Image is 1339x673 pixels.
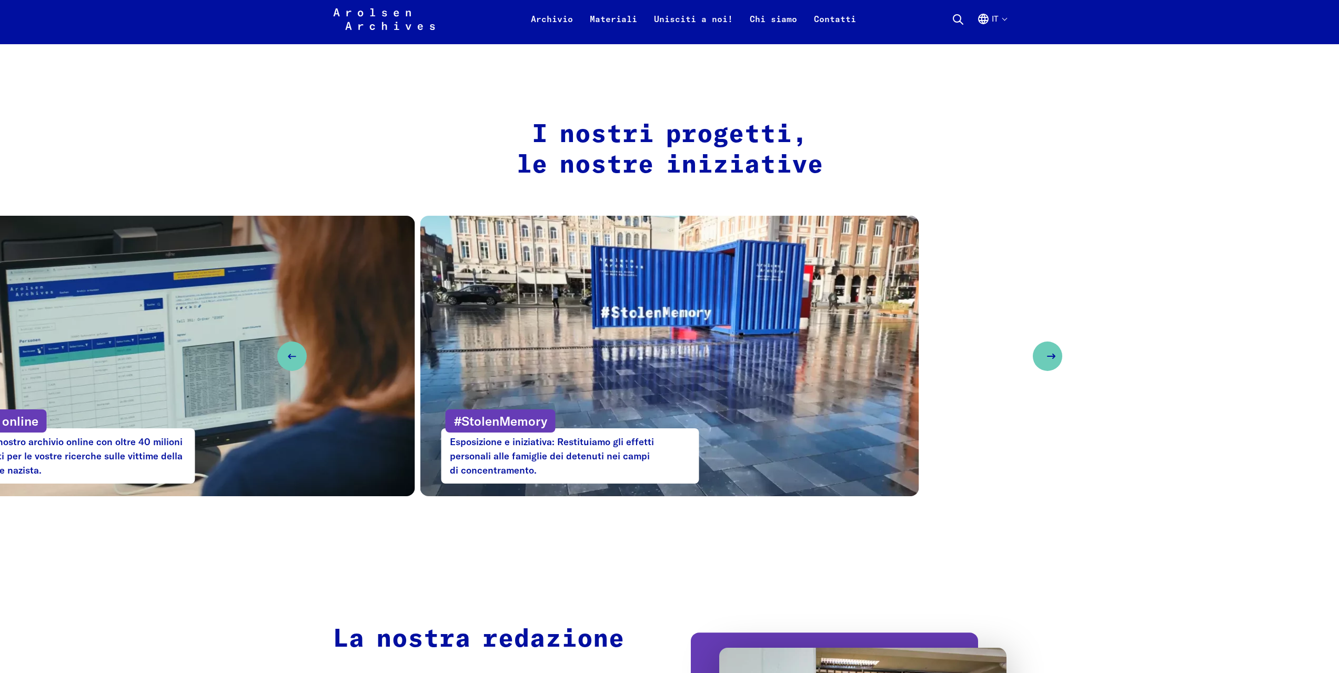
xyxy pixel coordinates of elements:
[441,428,699,484] p: Esposizione e iniziativa: Restituiamo gli effetti personali alle famiglie dei detenuti nei campi ...
[420,216,919,496] a: #StolenMemoryEsposizione e iniziativa: Restituiamo gli effetti personali alle famiglie dei detenu...
[741,13,806,38] a: Chi siamo
[806,13,864,38] a: Contatti
[646,13,741,38] a: Unisciti a noi!
[1033,341,1062,371] button: Next slide
[420,216,919,496] li: 2 / 3
[581,13,646,38] a: Materiali
[522,6,864,32] nav: Primaria
[522,13,581,38] a: Archivio
[277,341,307,371] button: Previous slide
[333,625,649,655] h2: La nostra redazione
[977,13,1006,38] button: Italiano, selezione lingua
[446,409,556,433] p: #StolenMemory
[447,120,892,180] h2: I nostri progetti, le nostre iniziative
